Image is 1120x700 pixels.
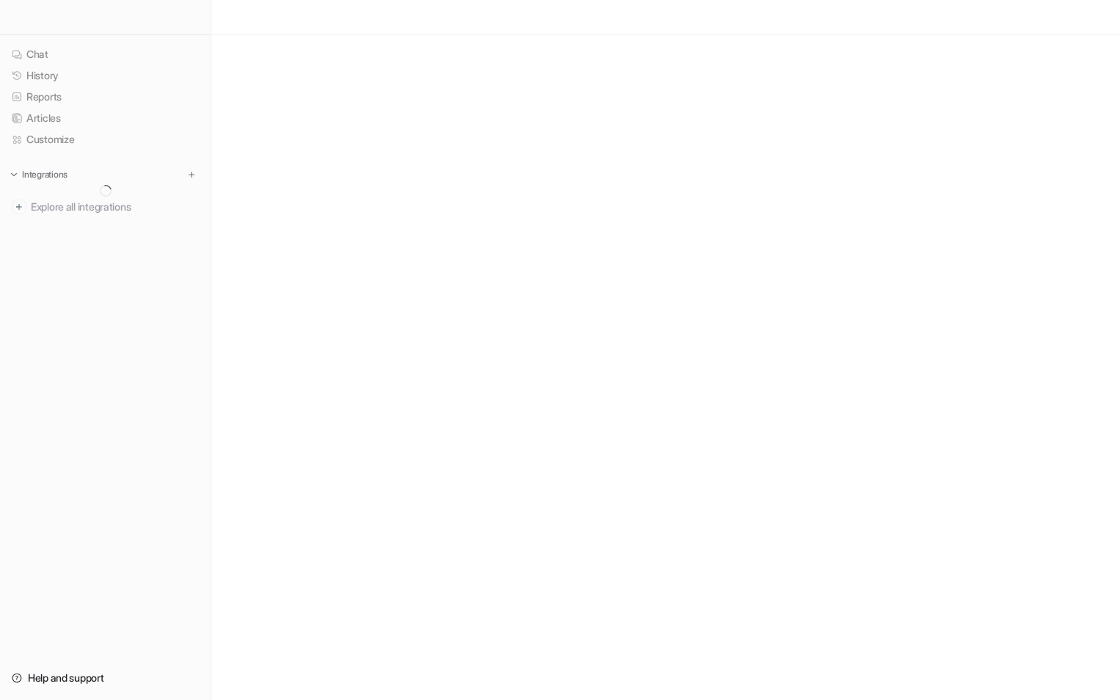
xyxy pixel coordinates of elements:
[186,169,197,180] img: menu_add.svg
[6,44,205,65] a: Chat
[6,65,205,86] a: History
[6,668,205,688] a: Help and support
[12,200,26,214] img: explore all integrations
[6,167,72,182] button: Integrations
[22,169,68,181] p: Integrations
[6,108,205,128] a: Articles
[6,129,205,150] a: Customize
[6,197,205,217] a: Explore all integrations
[31,195,199,219] span: Explore all integrations
[9,169,19,180] img: expand menu
[6,87,205,107] a: Reports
